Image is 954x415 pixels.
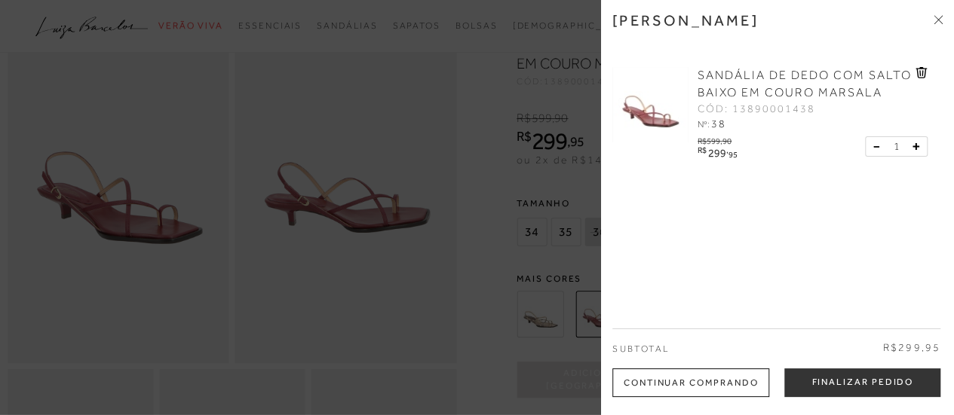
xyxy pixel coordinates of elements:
span: Nº: [698,119,710,130]
span: Subtotal [612,343,669,354]
span: 299 [708,147,726,159]
span: 38 [711,117,726,130]
div: Continuar Comprando [612,368,769,397]
i: , [726,146,737,154]
button: Finalizar Pedido [784,368,940,397]
h3: [PERSON_NAME] [612,11,759,29]
i: R$ [698,146,706,154]
span: 95 [729,150,737,159]
div: R$599,90 [698,133,739,145]
a: SANDÁLIA DE DEDO COM SALTO BAIXO EM COURO MARSALA [698,67,912,102]
span: SANDÁLIA DE DEDO COM SALTO BAIXO EM COURO MARSALA [698,69,912,99]
span: 1 [893,139,899,154]
span: R$299,95 [882,340,940,355]
span: CÓD: 13890001438 [698,102,815,117]
img: SANDÁLIA DE DEDO COM SALTO BAIXO EM COURO MARSALA [612,67,688,142]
